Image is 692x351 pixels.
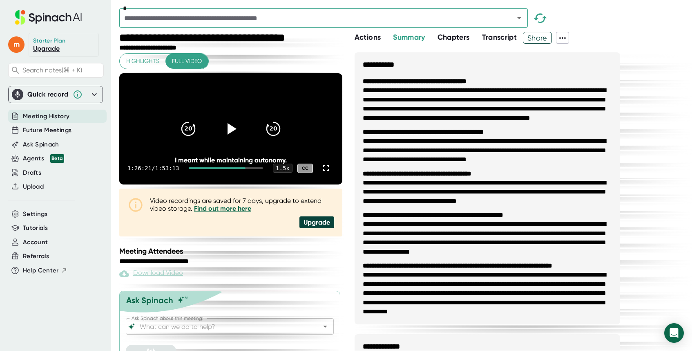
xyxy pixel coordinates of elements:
span: Transcript [482,33,517,42]
span: Highlights [126,56,159,66]
div: 1:26:21 / 1:53:13 [127,165,179,171]
span: Chapters [438,33,470,42]
button: Drafts [23,168,41,178]
button: Tutorials [23,223,48,233]
span: Share [523,31,551,45]
button: Transcript [482,32,517,43]
div: Open Intercom Messenger [664,323,684,343]
button: Referrals [23,252,49,261]
span: m [8,36,25,53]
div: Starter Plan [33,37,66,45]
button: Ask Spinach [23,140,59,149]
span: Actions [355,33,381,42]
button: Share [523,32,552,44]
div: Ask Spinach [126,295,173,305]
button: Chapters [438,32,470,43]
div: Video recordings are saved for 7 days, upgrade to extend video storage. [150,197,334,212]
div: CC [297,164,313,173]
button: Agents Beta [23,154,64,163]
div: Quick record [12,86,99,103]
button: Full video [165,54,208,69]
div: Meeting Attendees [119,247,344,256]
div: I meant while maintaining autonomy. [142,156,320,164]
div: Agents [23,154,64,163]
button: Help Center [23,266,67,275]
button: Open [319,321,331,332]
a: Upgrade [33,45,60,52]
a: Find out more here [194,205,251,212]
span: Full video [172,56,202,66]
input: What can we do to help? [138,321,307,332]
button: Open [513,12,525,24]
div: 1.5 x [273,164,292,173]
div: Paid feature [119,269,183,279]
button: Highlights [120,54,166,69]
button: Settings [23,209,48,219]
span: Summary [393,33,425,42]
div: Beta [50,154,64,163]
div: Upgrade [299,216,334,228]
button: Future Meetings [23,126,71,135]
span: Help Center [23,266,59,275]
button: Summary [393,32,425,43]
div: Quick record [27,90,69,99]
button: Upload [23,182,44,191]
button: Actions [355,32,381,43]
span: Search notes (⌘ + K) [22,66,82,74]
button: Account [23,238,48,247]
button: Meeting History [23,112,69,121]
